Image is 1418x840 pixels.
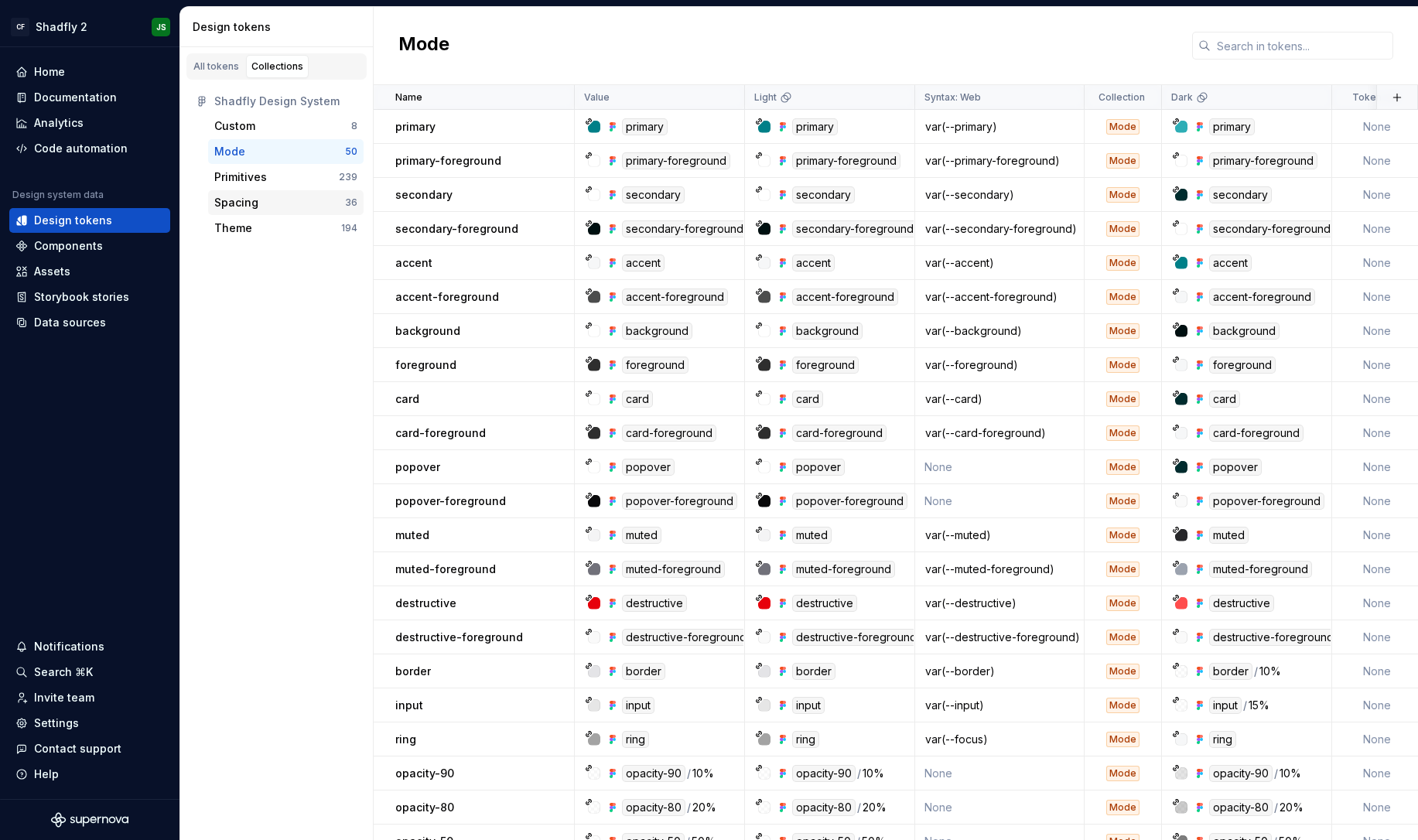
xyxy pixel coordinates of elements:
div: opacity-80 [1209,799,1273,816]
div: destructive-foreground [1209,629,1338,646]
div: input [792,697,825,714]
div: 239 [339,171,357,183]
div: muted-foreground [1209,561,1312,578]
div: Components [34,238,103,254]
div: card [792,391,823,408]
div: / [857,799,861,816]
p: destructive-foreground [395,630,523,645]
p: opacity-90 [395,766,454,781]
p: Syntax: Web [924,91,981,104]
div: / [857,765,861,782]
div: input [622,697,654,714]
a: Custom8 [208,114,364,138]
div: Data sources [34,315,106,330]
a: Mode50 [208,139,364,164]
p: foreground [395,357,456,373]
div: secondary [622,186,685,203]
div: background [1209,323,1280,340]
div: Collections [251,60,303,73]
div: Help [34,767,59,782]
div: background [622,323,692,340]
div: primary [1209,118,1255,135]
div: var(--foreground) [916,357,1083,373]
div: secondary-foreground [792,220,917,237]
div: var(--input) [916,698,1083,713]
div: var(--primary) [916,119,1083,135]
div: Storybook stories [34,289,129,305]
div: Mode [1106,119,1140,135]
div: Invite team [34,690,94,705]
svg: Supernova Logo [51,812,128,828]
div: ring [792,731,819,748]
div: Mode [1106,391,1140,407]
div: popover-foreground [792,493,907,510]
div: Mode [1106,255,1140,271]
div: Mode [1106,562,1140,577]
div: input [1209,697,1242,714]
div: background [792,323,863,340]
button: Spacing36 [208,190,364,215]
div: Design system data [12,189,104,201]
button: Primitives239 [208,165,364,190]
div: / [687,799,691,816]
div: Mode [1106,323,1140,339]
div: border [792,663,835,680]
a: Code automation [9,136,170,161]
p: Token set [1352,91,1399,104]
p: background [395,323,460,339]
td: None [915,756,1085,790]
a: Design tokens [9,208,170,233]
div: primary-foreground [622,152,730,169]
div: destructive [1209,595,1274,612]
div: popover [1209,459,1262,476]
p: ring [395,732,416,747]
div: Mode [1106,153,1140,169]
div: Contact support [34,741,121,756]
div: ring [622,731,649,748]
a: Invite team [9,685,170,710]
div: ring [1209,731,1236,748]
div: destructive [792,595,857,612]
div: / [1274,799,1278,816]
a: Analytics [9,111,170,135]
div: 8 [351,120,357,132]
p: card-foreground [395,425,486,441]
a: Components [9,234,170,258]
div: var(--destructive) [916,596,1083,611]
div: 50 [345,145,357,158]
p: secondary-foreground [395,221,518,237]
div: var(--muted-foreground) [916,562,1083,577]
p: popover [395,459,440,475]
div: foreground [792,357,859,374]
p: opacity-80 [395,800,454,815]
div: var(--background) [916,323,1083,339]
div: secondary [1209,186,1272,203]
div: accent-foreground [792,289,898,306]
div: accent-foreground [1209,289,1315,306]
div: / [1243,697,1247,714]
a: Documentation [9,85,170,110]
button: Notifications [9,634,170,659]
div: var(--secondary-foreground) [916,221,1083,237]
div: JS [156,21,166,33]
div: popover [792,459,845,476]
div: accent-foreground [622,289,728,306]
div: Mode [1106,732,1140,747]
div: Analytics [34,115,84,131]
input: Search in tokens... [1211,32,1393,60]
div: foreground [1209,357,1276,374]
h2: Mode [398,32,449,60]
div: var(--card-foreground) [916,425,1083,441]
div: opacity-90 [792,765,856,782]
div: opacity-90 [1209,765,1273,782]
a: Settings [9,711,170,736]
div: muted [622,527,661,544]
div: primary [622,118,668,135]
div: Shadfly 2 [36,19,87,35]
div: Theme [214,220,252,236]
p: Light [754,91,777,104]
div: var(--secondary) [916,187,1083,203]
div: Design tokens [34,213,112,228]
